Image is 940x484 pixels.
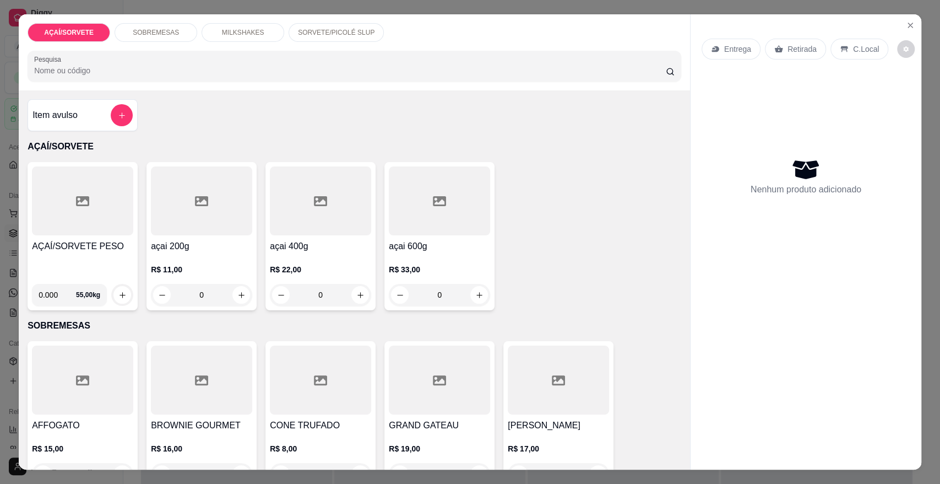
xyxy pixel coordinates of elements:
[28,140,681,153] p: AÇAÍ/SORVETE
[298,28,374,37] p: SORVETE/PICOLÉ SLUP
[270,240,371,253] h4: açai 400g
[389,443,490,454] p: R$ 19,00
[351,465,369,483] button: increase-product-quantity
[34,65,666,76] input: Pesquisa
[151,240,252,253] h4: açai 200g
[751,183,861,196] p: Nenhum produto adicionado
[270,419,371,432] h4: CONE TRUFADO
[470,286,488,304] button: increase-product-quantity
[153,465,171,483] button: decrease-product-quantity
[270,264,371,275] p: R$ 22,00
[270,443,371,454] p: R$ 8,00
[151,419,252,432] h4: BROWNIE GOURMET
[32,443,133,454] p: R$ 15,00
[589,465,607,483] button: increase-product-quantity
[232,465,250,483] button: increase-product-quantity
[133,28,179,37] p: SOBREMESAS
[34,55,65,64] label: Pesquisa
[32,240,133,253] h4: AÇAÍ/SORVETE PESO
[111,104,133,126] button: add-separate-item
[32,419,133,432] h4: AFFOGATO
[32,109,78,122] h4: Item avulso
[901,17,919,34] button: Close
[272,286,290,304] button: decrease-product-quantity
[151,443,252,454] p: R$ 16,00
[351,286,369,304] button: increase-product-quantity
[724,44,751,55] p: Entrega
[272,465,290,483] button: decrease-product-quantity
[113,465,131,483] button: increase-product-quantity
[391,465,409,483] button: decrease-product-quantity
[389,240,490,253] h4: açai 600g
[470,465,488,483] button: increase-product-quantity
[508,419,609,432] h4: [PERSON_NAME]
[222,28,264,37] p: MILKSHAKES
[389,419,490,432] h4: GRAND GATEAU
[897,40,915,58] button: decrease-product-quantity
[34,465,52,483] button: decrease-product-quantity
[28,319,681,332] p: SOBREMESAS
[153,286,171,304] button: decrease-product-quantity
[151,264,252,275] p: R$ 11,00
[389,264,490,275] p: R$ 33,00
[113,286,131,304] button: increase-product-quantity
[510,465,528,483] button: decrease-product-quantity
[508,443,609,454] p: R$ 17,00
[232,286,250,304] button: increase-product-quantity
[39,284,76,306] input: 0.00
[787,44,817,55] p: Retirada
[44,28,94,37] p: AÇAÍ/SORVETE
[853,44,879,55] p: C.Local
[391,286,409,304] button: decrease-product-quantity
